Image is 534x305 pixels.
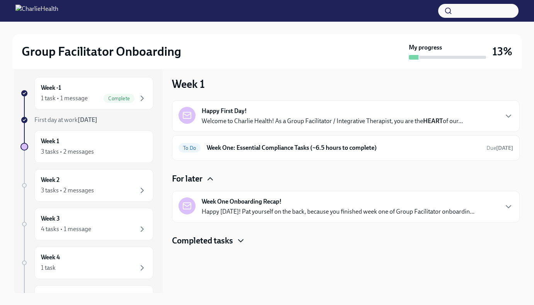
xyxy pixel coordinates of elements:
[486,144,513,152] span: August 25th, 2025 10:00
[41,253,60,262] h6: Week 4
[78,116,97,123] strong: [DATE]
[172,77,205,91] h3: Week 1
[41,186,94,195] div: 3 tasks • 2 messages
[202,117,463,125] p: Welcome to Charlie Health! As a Group Facilitator / Integrative Therapist, you are the of our...
[41,94,88,103] div: 1 task • 1 message
[20,208,153,240] a: Week 34 tasks • 1 message
[492,45,512,58] h3: 13%
[41,147,94,156] div: 3 tasks • 2 messages
[20,77,153,110] a: Week -11 task • 1 messageComplete
[172,235,233,247] h4: Completed tasks
[172,235,520,247] div: Completed tasks
[202,207,474,216] p: Happy [DATE]! Pat yourself on the back, because you finished week one of Group Facilitator onboar...
[172,173,202,185] h4: For later
[104,96,134,101] span: Complete
[202,197,282,206] strong: Week One Onboarding Recap!
[486,145,513,151] span: Due
[41,84,61,92] h6: Week -1
[172,173,520,185] div: For later
[496,145,513,151] strong: [DATE]
[22,44,181,59] h2: Group Facilitator Onboarding
[179,142,513,154] a: To DoWeek One: Essential Compliance Tasks (~6.5 hours to complete)Due[DATE]
[179,145,201,151] span: To Do
[409,43,442,52] strong: My progress
[41,137,59,146] h6: Week 1
[41,225,91,233] div: 4 tasks • 1 message
[20,247,153,279] a: Week 41 task
[41,176,60,184] h6: Week 2
[20,116,153,124] a: First day at work[DATE]
[41,264,56,272] div: 1 task
[41,214,60,223] h6: Week 3
[207,144,480,152] h6: Week One: Essential Compliance Tasks (~6.5 hours to complete)
[15,5,58,17] img: CharlieHealth
[41,292,60,300] h6: Week 5
[202,107,247,115] strong: Happy First Day!
[423,117,443,125] strong: HEART
[20,169,153,202] a: Week 23 tasks • 2 messages
[20,130,153,163] a: Week 13 tasks • 2 messages
[34,116,97,123] span: First day at work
